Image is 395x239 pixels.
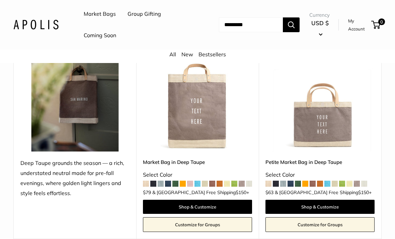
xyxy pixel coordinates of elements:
[20,158,130,198] div: Deep Taupe grounds the season — a rich, understated neutral made for pre-fall evenings, where gol...
[265,200,375,214] a: Shop & Customize
[309,18,331,39] button: USD $
[143,217,252,232] a: Customize for Groups
[348,17,369,33] a: My Account
[84,9,116,19] a: Market Bags
[20,42,130,152] img: Deep Taupe grounds the season — a rich, understated neutral made for pre-fall evenings, where gol...
[265,189,273,195] span: $63
[181,51,193,58] a: New
[219,17,283,32] input: Search...
[143,42,252,152] a: Market Bag in Deep TaupeMarket Bag in Deep Taupe
[143,42,252,152] img: Market Bag in Deep Taupe
[265,42,375,152] a: Petite Market Bag in Deep TaupePetite Market Bag in Deep Taupe
[372,21,380,29] a: 0
[283,17,300,32] button: Search
[143,200,252,214] a: Shop & Customize
[275,190,372,195] span: & [GEOGRAPHIC_DATA] Free Shipping +
[265,42,375,152] img: Petite Market Bag in Deep Taupe
[13,20,59,29] img: Apolis
[143,158,252,166] a: Market Bag in Deep Taupe
[84,31,116,41] a: Coming Soon
[128,9,161,19] a: Group Gifting
[311,19,329,26] span: USD $
[199,51,226,58] a: Bestsellers
[309,10,331,20] span: Currency
[265,158,375,166] a: Petite Market Bag in Deep Taupe
[358,189,369,195] span: $150
[265,217,375,232] a: Customize for Groups
[152,190,249,195] span: & [GEOGRAPHIC_DATA] Free Shipping +
[378,18,385,25] span: 0
[143,189,151,195] span: $79
[265,170,375,180] div: Select Color
[143,170,252,180] div: Select Color
[236,189,246,195] span: $150
[169,51,176,58] a: All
